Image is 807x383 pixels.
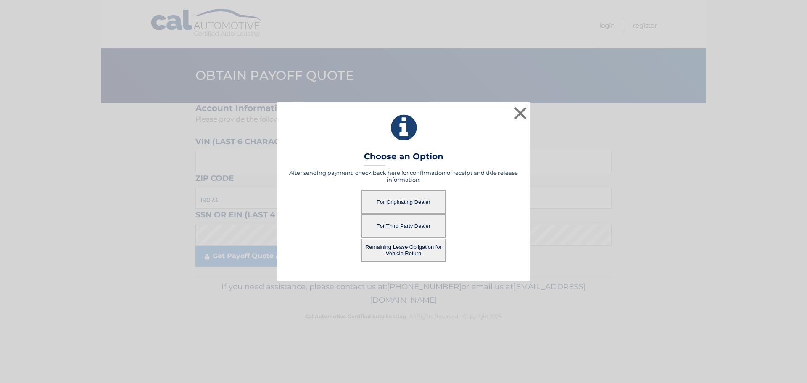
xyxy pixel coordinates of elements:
button: For Third Party Dealer [361,214,446,238]
button: Remaining Lease Obligation for Vehicle Return [361,239,446,262]
button: × [512,105,529,122]
h3: Choose an Option [364,151,443,166]
button: For Originating Dealer [361,190,446,214]
h5: After sending payment, check back here for confirmation of receipt and title release information. [288,169,519,183]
